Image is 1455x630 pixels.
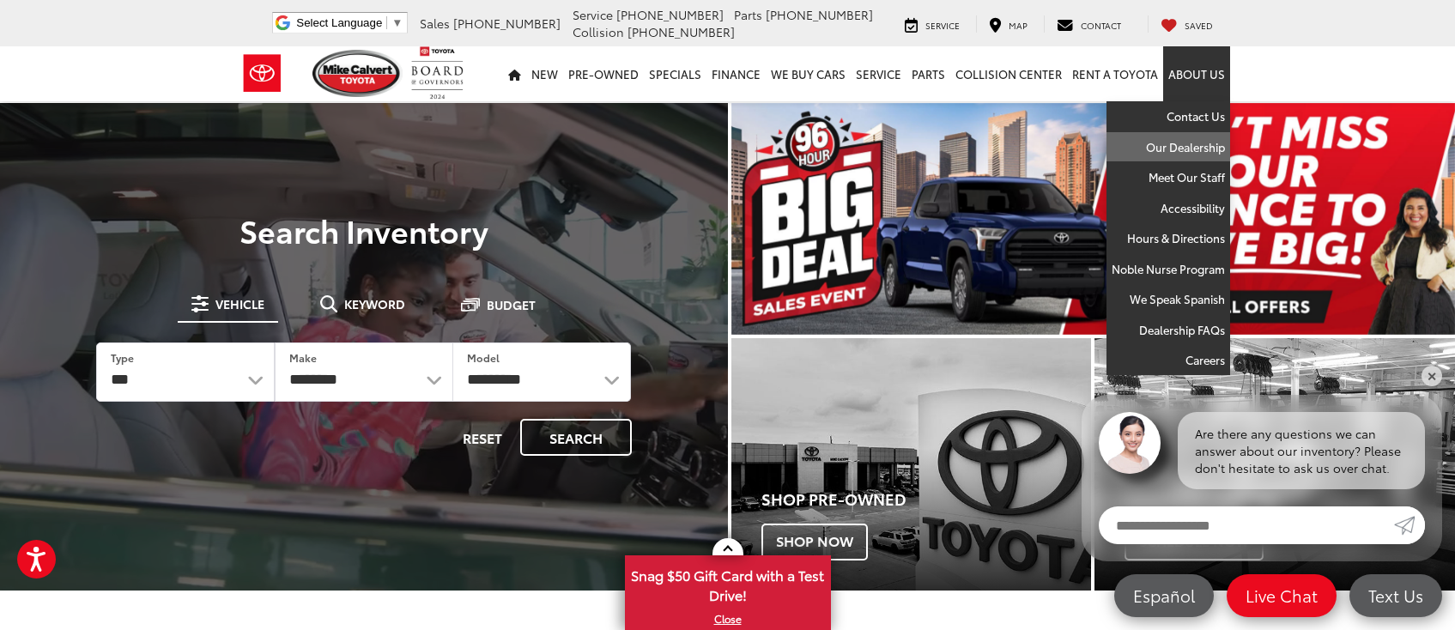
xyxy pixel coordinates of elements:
[448,419,517,456] button: Reset
[453,15,561,32] span: [PHONE_NUMBER]
[111,350,134,365] label: Type
[573,6,613,23] span: Service
[627,23,735,40] span: [PHONE_NUMBER]
[1106,223,1230,254] a: Hours & Directions
[312,50,403,97] img: Mike Calvert Toyota
[1114,574,1214,617] a: Español
[1106,193,1230,224] a: Accessibility
[950,46,1067,101] a: Collision Center
[467,350,500,365] label: Model
[1178,412,1425,489] div: Are there any questions we can answer about our inventory? Please don't hesitate to ask us over c...
[72,213,656,247] h3: Search Inventory
[761,524,868,560] span: Shop Now
[1009,19,1028,32] span: Map
[1099,412,1161,474] img: Agent profile photo
[296,16,403,29] a: Select Language​
[1148,15,1226,33] a: My Saved Vehicles
[616,6,724,23] span: [PHONE_NUMBER]
[563,46,644,101] a: Pre-Owned
[761,491,1092,508] h4: Shop Pre-Owned
[1163,46,1230,101] a: About Us
[734,6,762,23] span: Parts
[766,6,873,23] span: [PHONE_NUMBER]
[1360,585,1432,606] span: Text Us
[706,46,766,101] a: Finance
[1125,585,1203,606] span: Español
[503,46,526,101] a: Home
[1044,15,1134,33] a: Contact
[1106,315,1230,346] a: Dealership FAQs
[644,46,706,101] a: Specials
[1099,506,1394,544] input: Enter your message
[1106,132,1230,163] a: Our Dealership
[1106,345,1230,375] a: Careers
[1094,338,1455,591] a: Schedule Service Schedule Now
[230,45,294,101] img: Toyota
[1106,162,1230,193] a: Meet Our Staff
[487,299,536,311] span: Budget
[1081,19,1121,32] span: Contact
[289,350,317,365] label: Make
[1106,284,1230,315] a: We Speak Spanish
[851,46,906,101] a: Service
[386,16,387,29] span: ​
[1185,19,1213,32] span: Saved
[215,298,264,310] span: Vehicle
[520,419,632,456] button: Search
[420,15,450,32] span: Sales
[627,557,829,609] span: Snag $50 Gift Card with a Test Drive!
[1106,101,1230,132] a: Contact Us
[1094,338,1455,591] div: Toyota
[976,15,1040,33] a: Map
[766,46,851,101] a: WE BUY CARS
[344,298,405,310] span: Keyword
[391,16,403,29] span: ▼
[1067,46,1163,101] a: Rent a Toyota
[906,46,950,101] a: Parts
[526,46,563,101] a: New
[573,23,624,40] span: Collision
[731,338,1092,591] a: Shop Pre-Owned Shop Now
[1106,254,1230,285] a: Noble Nurse Program
[296,16,382,29] span: Select Language
[1349,574,1442,617] a: Text Us
[892,15,973,33] a: Service
[925,19,960,32] span: Service
[1237,585,1326,606] span: Live Chat
[1227,574,1337,617] a: Live Chat
[731,338,1092,591] div: Toyota
[1394,506,1425,544] a: Submit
